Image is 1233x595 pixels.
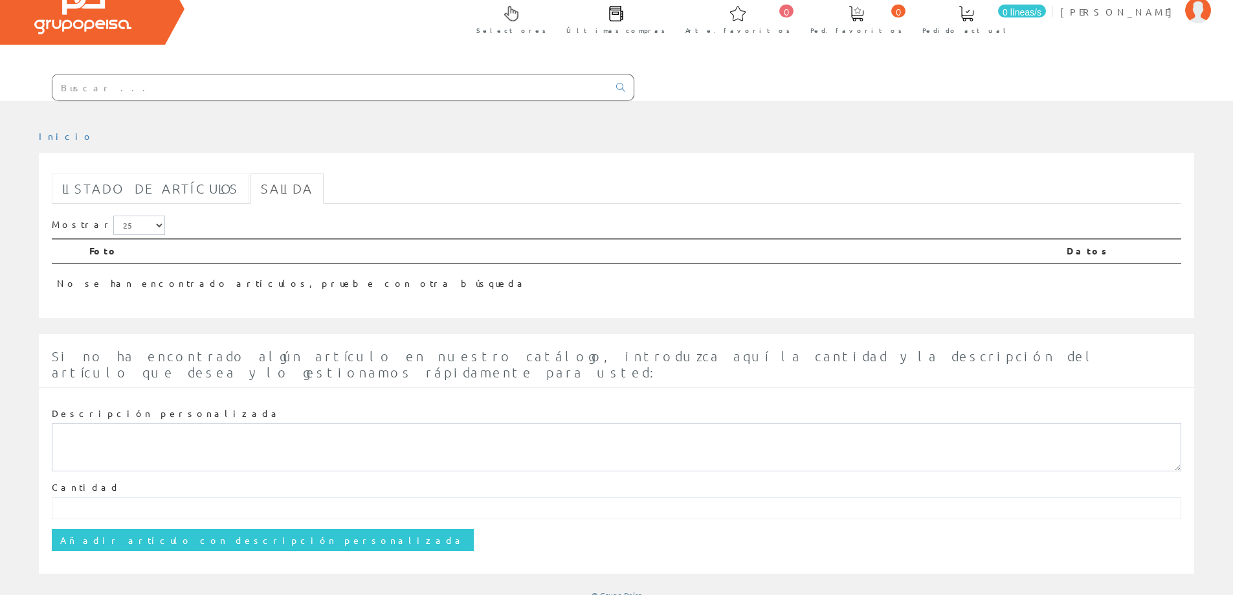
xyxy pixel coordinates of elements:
[52,407,282,419] font: Descripción personalizada
[89,245,118,256] font: Foto
[1060,6,1179,17] font: [PERSON_NAME]
[685,25,790,35] font: Arte. favoritos
[52,218,113,230] font: Mostrar
[52,174,249,204] a: Listado de artículos
[810,25,902,35] font: Ped. favoritos
[62,181,239,196] font: Listado de artículos
[922,25,1010,35] font: Pedido actual
[784,7,789,17] font: 0
[113,216,165,235] select: Mostrar
[57,277,528,289] font: No se han encontrado artículos, pruebe con otra búsqueda
[52,74,608,100] input: Buscar ...
[39,130,94,142] a: Inicio
[52,481,120,493] font: Cantidad
[566,25,665,35] font: Últimas compras
[52,529,474,551] input: Añadir artículo con descripción personalizada
[476,25,546,35] font: Selectores
[261,181,313,196] font: Salida
[896,7,901,17] font: 0
[1003,7,1041,17] font: 0 líneas/s
[52,348,1096,380] font: Si no ha encontrado algún artículo en nuestro catálogo, introduzca aquí la cantidad y la descripc...
[250,174,324,204] a: Salida
[1067,245,1111,256] font: Datos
